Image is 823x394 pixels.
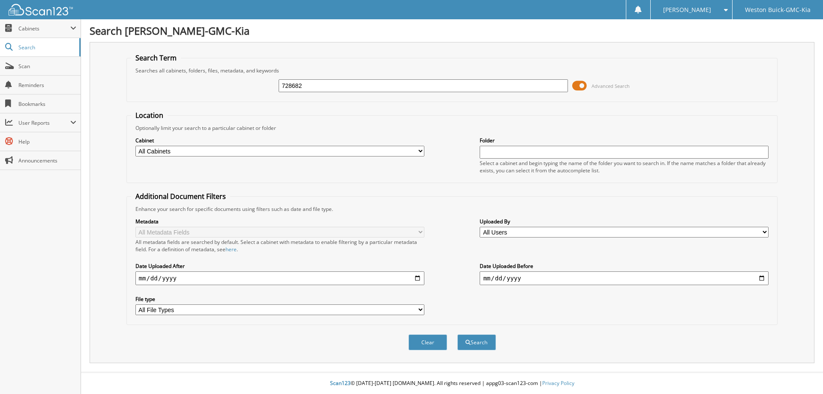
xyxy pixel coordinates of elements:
input: end [480,271,769,285]
legend: Additional Document Filters [131,192,230,201]
label: Uploaded By [480,218,769,225]
label: Metadata [135,218,424,225]
a: Privacy Policy [542,379,574,387]
div: © [DATE]-[DATE] [DOMAIN_NAME]. All rights reserved | appg03-scan123-com | [81,373,823,394]
label: File type [135,295,424,303]
input: start [135,271,424,285]
span: Reminders [18,81,76,89]
span: Scan123 [330,379,351,387]
img: scan123-logo-white.svg [9,4,73,15]
span: Scan [18,63,76,70]
span: Bookmarks [18,100,76,108]
div: Searches all cabinets, folders, files, metadata, and keywords [131,67,773,74]
label: Date Uploaded Before [480,262,769,270]
button: Search [457,334,496,350]
div: All metadata fields are searched by default. Select a cabinet with metadata to enable filtering b... [135,238,424,253]
span: User Reports [18,119,70,126]
span: Help [18,138,76,145]
div: Select a cabinet and begin typing the name of the folder you want to search in. If the name match... [480,159,769,174]
h1: Search [PERSON_NAME]-GMC-Kia [90,24,814,38]
span: Search [18,44,75,51]
span: Advanced Search [592,83,630,89]
legend: Search Term [131,53,181,63]
iframe: Chat Widget [780,353,823,394]
legend: Location [131,111,168,120]
span: Weston Buick-GMC-Kia [745,7,811,12]
span: Cabinets [18,25,70,32]
span: [PERSON_NAME] [663,7,711,12]
a: here [225,246,237,253]
span: Announcements [18,157,76,164]
button: Clear [408,334,447,350]
label: Date Uploaded After [135,262,424,270]
div: Optionally limit your search to a particular cabinet or folder [131,124,773,132]
label: Folder [480,137,769,144]
div: Enhance your search for specific documents using filters such as date and file type. [131,205,773,213]
label: Cabinet [135,137,424,144]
